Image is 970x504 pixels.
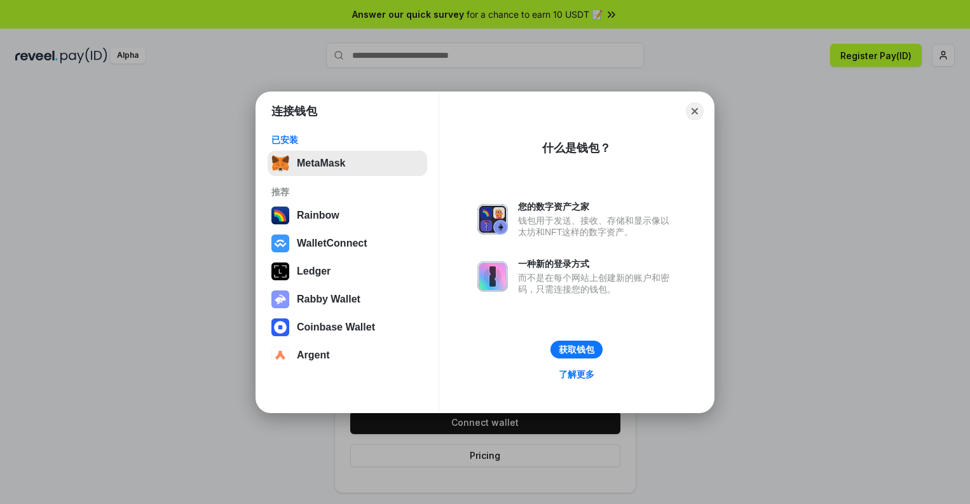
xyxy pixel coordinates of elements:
div: 推荐 [271,186,423,198]
a: 了解更多 [551,366,602,383]
img: svg+xml,%3Csvg%20xmlns%3D%22http%3A%2F%2Fwww.w3.org%2F2000%2Fsvg%22%20fill%3D%22none%22%20viewBox... [271,290,289,308]
button: Close [686,102,704,120]
div: Argent [297,350,330,361]
img: svg+xml,%3Csvg%20xmlns%3D%22http%3A%2F%2Fwww.w3.org%2F2000%2Fsvg%22%20fill%3D%22none%22%20viewBox... [477,261,508,292]
button: Ledger [268,259,427,284]
div: 已安装 [271,134,423,146]
button: Rabby Wallet [268,287,427,312]
h1: 连接钱包 [271,104,317,119]
img: svg+xml,%3Csvg%20width%3D%2228%22%20height%3D%2228%22%20viewBox%3D%220%200%2028%2028%22%20fill%3D... [271,318,289,336]
div: 获取钱包 [559,344,594,355]
div: 您的数字资产之家 [518,201,676,212]
img: svg+xml,%3Csvg%20width%3D%22120%22%20height%3D%22120%22%20viewBox%3D%220%200%20120%20120%22%20fil... [271,207,289,224]
div: 钱包用于发送、接收、存储和显示像以太坊和NFT这样的数字资产。 [518,215,676,238]
div: Coinbase Wallet [297,322,375,333]
div: 而不是在每个网站上创建新的账户和密码，只需连接您的钱包。 [518,272,676,295]
button: MetaMask [268,151,427,176]
div: MetaMask [297,158,345,169]
div: Rabby Wallet [297,294,360,305]
button: Coinbase Wallet [268,315,427,340]
div: 一种新的登录方式 [518,258,676,269]
img: svg+xml,%3Csvg%20xmlns%3D%22http%3A%2F%2Fwww.w3.org%2F2000%2Fsvg%22%20fill%3D%22none%22%20viewBox... [477,204,508,235]
div: 什么是钱包？ [542,140,611,156]
div: Ledger [297,266,331,277]
button: Argent [268,343,427,368]
div: Rainbow [297,210,339,221]
button: WalletConnect [268,231,427,256]
div: WalletConnect [297,238,367,249]
button: 获取钱包 [550,341,603,358]
img: svg+xml,%3Csvg%20width%3D%2228%22%20height%3D%2228%22%20viewBox%3D%220%200%2028%2028%22%20fill%3D... [271,346,289,364]
div: 了解更多 [559,369,594,380]
img: svg+xml,%3Csvg%20width%3D%2228%22%20height%3D%2228%22%20viewBox%3D%220%200%2028%2028%22%20fill%3D... [271,235,289,252]
button: Rainbow [268,203,427,228]
img: svg+xml,%3Csvg%20xmlns%3D%22http%3A%2F%2Fwww.w3.org%2F2000%2Fsvg%22%20width%3D%2228%22%20height%3... [271,262,289,280]
img: svg+xml,%3Csvg%20fill%3D%22none%22%20height%3D%2233%22%20viewBox%3D%220%200%2035%2033%22%20width%... [271,154,289,172]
